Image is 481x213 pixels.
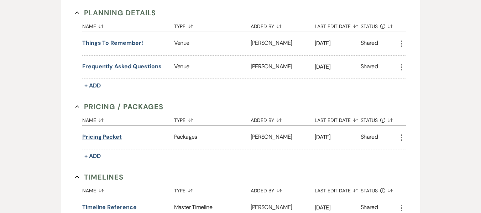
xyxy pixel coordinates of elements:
span: Status [361,24,378,29]
button: Planning Details [75,7,156,18]
div: Shared [361,39,378,48]
div: Venue [174,55,251,79]
button: + Add [82,81,103,91]
button: Type [174,182,251,196]
button: Status [361,112,397,126]
button: Frequently Asked Questions [82,62,162,71]
div: Packages [174,126,251,149]
button: Things to Remember! [82,39,143,47]
button: Name [82,182,174,196]
button: Last Edit Date [315,182,361,196]
div: [PERSON_NAME] [251,32,315,55]
p: [DATE] [315,133,361,142]
span: Status [361,118,378,123]
button: Added By [251,18,315,32]
div: Shared [361,203,378,213]
button: Pricing packet [82,133,122,141]
span: Status [361,188,378,193]
p: [DATE] [315,39,361,48]
button: Timeline Reference [82,203,137,212]
button: Status [361,182,397,196]
button: Last Edit Date [315,112,361,126]
button: Name [82,18,174,32]
p: [DATE] [315,203,361,212]
div: Shared [361,133,378,142]
div: [PERSON_NAME] [251,55,315,79]
button: Pricing / Packages [75,101,163,112]
button: + Add [82,151,103,161]
button: Added By [251,112,315,126]
div: Venue [174,32,251,55]
span: + Add [84,152,101,160]
button: Added By [251,182,315,196]
button: Type [174,112,251,126]
div: Shared [361,62,378,72]
button: Name [82,112,174,126]
button: Type [174,18,251,32]
button: Timelines [75,172,124,182]
button: Last Edit Date [315,18,361,32]
span: + Add [84,82,101,89]
p: [DATE] [315,62,361,71]
button: Status [361,18,397,32]
div: [PERSON_NAME] [251,126,315,149]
